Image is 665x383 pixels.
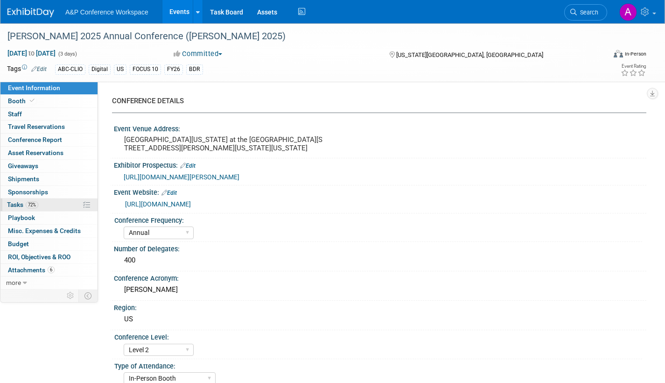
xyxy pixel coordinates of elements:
span: A&P Conference Workspace [65,8,148,16]
a: Edit [180,163,196,169]
a: Giveaways [0,160,98,172]
a: Conference Report [0,134,98,146]
a: Asset Reservations [0,147,98,159]
a: [URL][DOMAIN_NAME] [125,200,191,208]
pre: [GEOGRAPHIC_DATA][US_STATE] at the [GEOGRAPHIC_DATA][STREET_ADDRESS][PERSON_NAME][US_STATE][US_ST... [124,135,325,152]
div: US [121,312,639,326]
a: Search [564,4,607,21]
a: Staff [0,108,98,121]
a: Booth [0,95,98,107]
a: Budget [0,238,98,250]
span: Conference Report [8,136,62,143]
span: Giveaways [8,162,38,170]
td: Toggle Event Tabs [79,290,98,302]
span: Booth [8,97,36,105]
span: Playbook [8,214,35,221]
div: Region: [114,301,646,312]
a: Shipments [0,173,98,185]
div: Conference Frequency: [114,213,642,225]
div: Event Format [552,49,646,63]
div: Type of Attendance: [114,359,642,371]
div: [PERSON_NAME] 2025 Annual Conference ([PERSON_NAME] 2025) [4,28,592,45]
div: Number of Delegates: [114,242,646,254]
div: ABC-CLIO [55,64,85,74]
span: Travel Reservations [8,123,65,130]
span: Event Information [8,84,60,92]
img: Amanda Oney [619,3,637,21]
div: 400 [121,253,639,268]
a: [URL][DOMAIN_NAME][PERSON_NAME] [124,173,239,181]
i: Booth reservation complete [30,98,35,103]
a: Playbook [0,212,98,224]
span: Asset Reservations [8,149,63,156]
button: Committed [170,49,226,59]
a: more [0,277,98,289]
td: Tags [7,64,47,75]
div: Exhibitor Prospectus: [114,158,646,170]
div: Digital [89,64,111,74]
span: (3 days) [57,51,77,57]
div: CONFERENCE DETAILS [112,96,639,106]
a: Edit [161,190,177,196]
div: FY26 [164,64,183,74]
span: 6 [48,266,55,273]
div: [PERSON_NAME] [121,283,639,297]
a: Misc. Expenses & Credits [0,225,98,237]
span: Budget [8,240,29,248]
span: more [6,279,21,286]
img: Format-Inperson.png [614,50,623,57]
span: 72% [26,201,38,208]
div: Event Website: [114,185,646,198]
img: ExhibitDay [7,8,54,17]
span: Staff [8,110,22,118]
span: Misc. Expenses & Credits [8,227,81,234]
div: BDR [186,64,203,74]
a: Sponsorships [0,186,98,199]
td: Personalize Event Tab Strip [63,290,79,302]
span: to [27,50,36,57]
span: Shipments [8,175,39,183]
span: Attachments [8,266,55,274]
div: Conference Acronym: [114,271,646,283]
div: Event Venue Address: [114,122,646,134]
span: Tasks [7,201,38,208]
a: Travel Reservations [0,121,98,133]
span: ROI, Objectives & ROO [8,253,70,261]
span: Search [577,9,598,16]
a: Tasks72% [0,199,98,211]
div: US [114,64,126,74]
div: FOCUS 10 [130,64,161,74]
a: Edit [31,66,47,72]
div: Event Rating [621,64,646,69]
a: Event Information [0,82,98,94]
div: Conference Level: [114,330,642,342]
span: Sponsorships [8,188,48,196]
div: In-Person [624,50,646,57]
span: [DATE] [DATE] [7,49,56,57]
a: ROI, Objectives & ROO [0,251,98,263]
span: [US_STATE][GEOGRAPHIC_DATA], [GEOGRAPHIC_DATA] [396,51,543,58]
a: Attachments6 [0,264,98,277]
